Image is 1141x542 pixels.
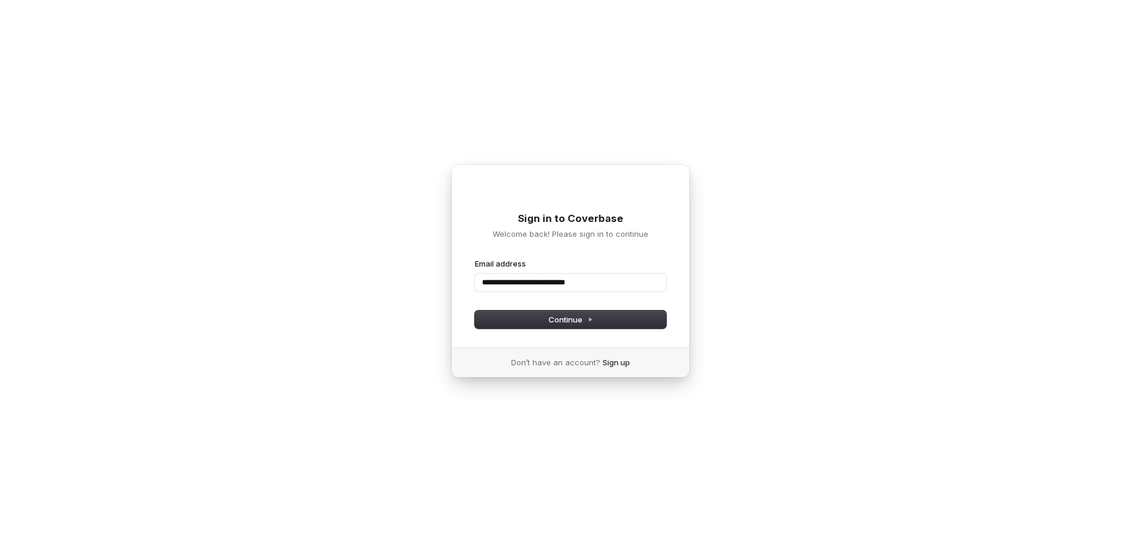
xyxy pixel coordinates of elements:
button: Continue [475,311,666,328]
label: Email address [475,258,526,269]
span: Continue [549,314,593,325]
a: Sign up [603,357,630,368]
span: Don’t have an account? [511,357,600,368]
h1: Sign in to Coverbase [475,212,666,226]
p: Welcome back! Please sign in to continue [475,228,666,239]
